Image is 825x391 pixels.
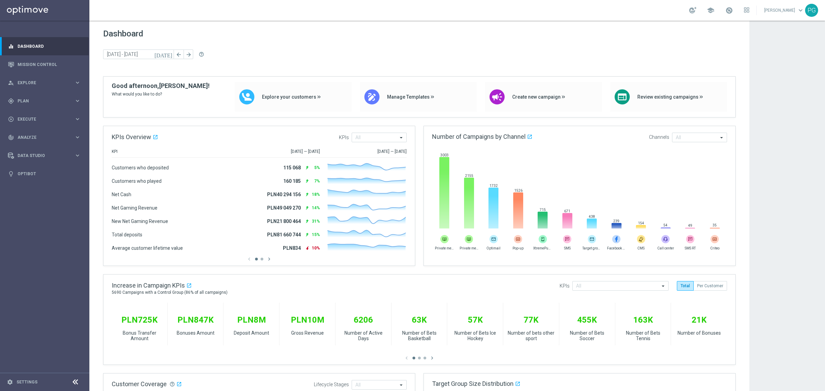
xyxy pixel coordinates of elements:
button: person_search Explore keyboard_arrow_right [8,80,81,86]
button: Mission Control [8,62,81,67]
span: Execute [18,117,74,121]
i: keyboard_arrow_right [74,134,81,141]
div: PG [805,4,818,17]
button: Data Studio keyboard_arrow_right [8,153,81,158]
div: Dashboard [8,37,81,55]
div: Data Studio [8,153,74,159]
div: Optibot [8,165,81,183]
i: keyboard_arrow_right [74,116,81,122]
div: Analyze [8,134,74,141]
i: keyboard_arrow_right [74,152,81,159]
i: gps_fixed [8,98,14,104]
i: track_changes [8,134,14,141]
i: equalizer [8,43,14,49]
div: Explore [8,80,74,86]
button: play_circle_outline Execute keyboard_arrow_right [8,116,81,122]
span: Explore [18,81,74,85]
button: gps_fixed Plan keyboard_arrow_right [8,98,81,104]
button: track_changes Analyze keyboard_arrow_right [8,135,81,140]
i: keyboard_arrow_right [74,98,81,104]
a: Dashboard [18,37,81,55]
div: Mission Control [8,55,81,74]
a: Settings [16,380,37,384]
a: Mission Control [18,55,81,74]
i: lightbulb [8,171,14,177]
a: [PERSON_NAME]keyboard_arrow_down [763,5,805,15]
i: person_search [8,80,14,86]
span: Data Studio [18,154,74,158]
i: play_circle_outline [8,116,14,122]
i: keyboard_arrow_right [74,79,81,86]
div: Execute [8,116,74,122]
span: keyboard_arrow_down [797,7,804,14]
span: Plan [18,99,74,103]
button: lightbulb Optibot [8,171,81,177]
i: settings [7,379,13,385]
a: Optibot [18,165,81,183]
div: Plan [8,98,74,104]
span: Analyze [18,135,74,139]
button: equalizer Dashboard [8,44,81,49]
span: school [707,7,714,14]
